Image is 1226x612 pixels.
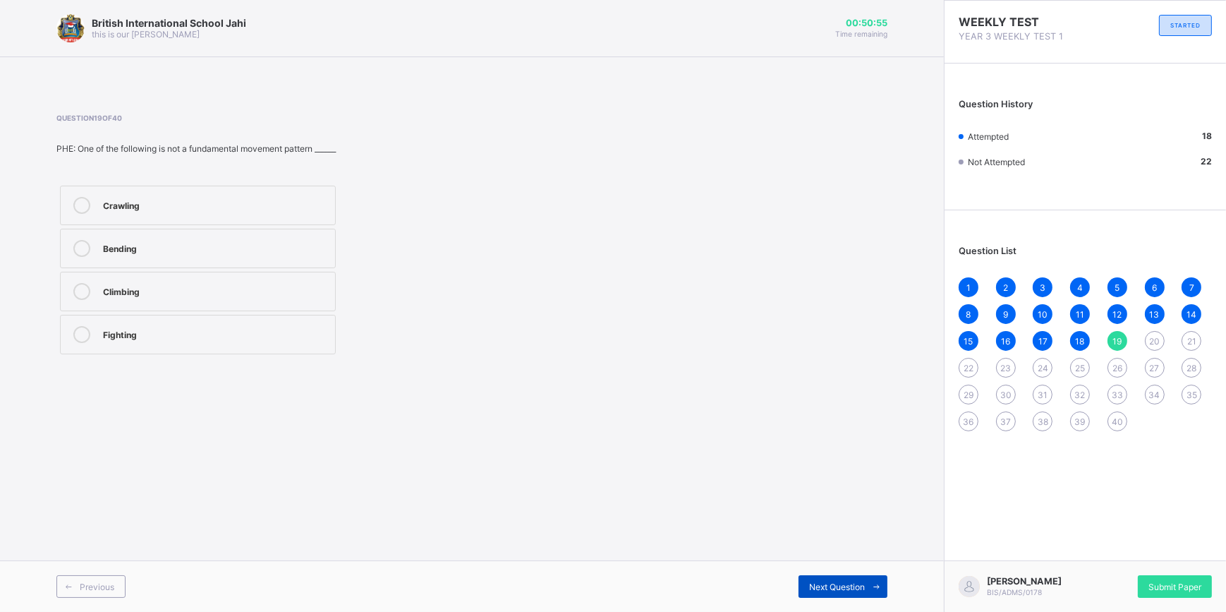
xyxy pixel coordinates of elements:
[1187,336,1196,347] span: 21
[1075,416,1086,427] span: 39
[1112,309,1122,320] span: 12
[1152,282,1157,293] span: 6
[1000,363,1011,373] span: 23
[56,114,528,122] span: Question 19 of 40
[103,283,328,297] div: Climbing
[968,157,1025,167] span: Not Attempted
[56,143,528,154] div: PHE: One of the following is not a fundamental movement pattern ______
[1040,282,1045,293] span: 3
[964,390,973,400] span: 29
[987,576,1062,587] span: [PERSON_NAME]
[1112,416,1123,427] span: 40
[1038,336,1048,347] span: 17
[1076,309,1084,320] span: 11
[1112,390,1123,400] span: 33
[1001,336,1010,347] span: 16
[1186,309,1196,320] span: 14
[1150,363,1160,373] span: 27
[1149,336,1160,347] span: 20
[968,131,1009,142] span: Attempted
[1075,363,1085,373] span: 25
[959,246,1016,256] span: Question List
[964,336,973,347] span: 15
[964,416,974,427] span: 36
[1038,390,1048,400] span: 31
[1077,282,1083,293] span: 4
[1000,416,1011,427] span: 37
[1115,282,1119,293] span: 5
[987,588,1042,596] span: BIS/ADMS/0178
[966,309,971,320] span: 8
[1038,363,1048,373] span: 24
[1201,156,1212,167] b: 22
[1149,390,1160,400] span: 34
[964,363,973,373] span: 22
[92,29,200,40] span: this is our [PERSON_NAME]
[1076,336,1085,347] span: 18
[1186,363,1196,373] span: 28
[1003,282,1008,293] span: 2
[103,240,328,254] div: Bending
[103,326,328,340] div: Fighting
[959,15,1086,29] span: WEEKLY TEST
[1189,282,1194,293] span: 7
[80,582,114,592] span: Previous
[1075,390,1086,400] span: 32
[809,582,865,592] span: Next Question
[959,99,1033,109] span: Question History
[1202,131,1212,141] b: 18
[835,18,887,28] span: 00:50:55
[1038,309,1048,320] span: 10
[966,282,971,293] span: 1
[1112,363,1122,373] span: 26
[1112,336,1122,347] span: 19
[1148,582,1201,592] span: Submit Paper
[1003,309,1008,320] span: 9
[1000,390,1012,400] span: 30
[1170,22,1201,29] span: STARTED
[92,17,246,29] span: British International School Jahi
[959,31,1086,42] span: YEAR 3 WEEKLY TEST 1
[1186,390,1197,400] span: 35
[1038,416,1048,427] span: 38
[1150,309,1160,320] span: 13
[103,197,328,211] div: Crawling
[835,30,887,38] span: Time remaining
